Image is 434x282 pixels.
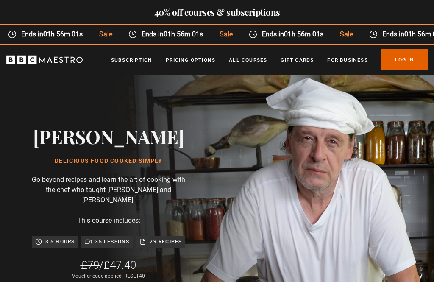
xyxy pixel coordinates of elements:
a: Log In [381,49,428,70]
span: Sale [315,29,345,39]
span: Ends in [241,29,315,39]
span: Sale [195,29,224,39]
p: 29 recipes [150,237,182,246]
a: All Courses [229,56,267,64]
a: Gift Cards [281,56,314,64]
span: Sale [75,29,104,39]
time: 01h 56m 01s [27,30,67,38]
span: £79 [81,259,99,271]
span: Ends in [0,29,75,39]
h2: [PERSON_NAME] [33,126,184,147]
nav: Primary [111,49,428,70]
span: £47.40 [103,259,136,271]
a: Pricing Options [166,56,215,64]
time: 01h 56m 01s [388,30,428,38]
span: Ends in [121,29,195,39]
p: Go beyond recipes and learn the art of cooking with the chef who taught [PERSON_NAME] and [PERSON... [27,175,190,205]
svg: BBC Maestro [6,53,83,66]
div: / [81,258,136,272]
p: 3.5 hours [45,237,75,246]
h1: Delicious Food Cooked Simply [33,158,184,165]
a: Subscription [111,56,152,64]
p: 35 lessons [95,237,129,246]
p: This course includes: [77,215,140,226]
time: 01h 56m 01s [147,30,187,38]
time: 01h 56m 01s [268,30,307,38]
a: For business [327,56,367,64]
